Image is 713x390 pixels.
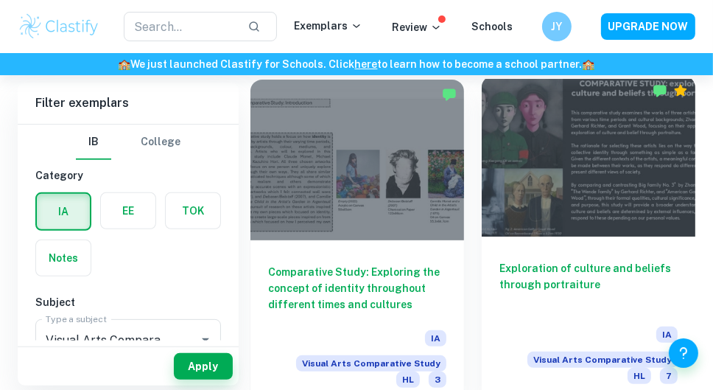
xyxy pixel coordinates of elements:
h6: We just launched Clastify for Schools. Click to learn how to become a school partner. [3,56,710,72]
button: TOK [166,193,220,229]
button: IA [37,194,90,229]
span: IA [656,327,678,343]
input: Search... [124,12,236,41]
span: Visual Arts Comparative Study [296,355,446,372]
button: UPGRADE NOW [601,13,695,40]
h6: Exploration of culture and beliefs through portraiture [499,260,678,309]
h6: Category [35,167,221,184]
div: Filter type choice [76,125,180,160]
label: Type a subject [46,313,107,325]
span: 3 [429,372,446,388]
span: 🏫 [583,58,595,70]
button: Open [195,330,216,350]
a: here [355,58,378,70]
h6: Filter exemplars [18,83,239,124]
img: Clastify logo [18,12,100,41]
span: IA [425,330,446,347]
img: Marked [442,87,457,102]
h6: Comparative Study: Exploring the concept of identity throughout different times and cultures [268,264,446,313]
span: HL [628,368,651,384]
button: Help and Feedback [669,338,698,368]
button: Apply [174,353,233,380]
button: College [141,125,180,160]
button: EE [101,193,155,229]
h6: JY [548,18,565,35]
a: Schools [471,21,513,32]
span: HL [396,372,420,388]
p: Review [392,19,442,35]
img: Marked [653,83,667,98]
span: 7 [660,368,678,384]
button: Notes [36,240,91,276]
span: Visual Arts Comparative Study [527,352,678,368]
p: Exemplars [294,18,362,34]
button: JY [542,12,572,41]
span: 🏫 [119,58,131,70]
h6: Subject [35,294,221,310]
div: Premium [673,83,688,98]
button: IB [76,125,111,160]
